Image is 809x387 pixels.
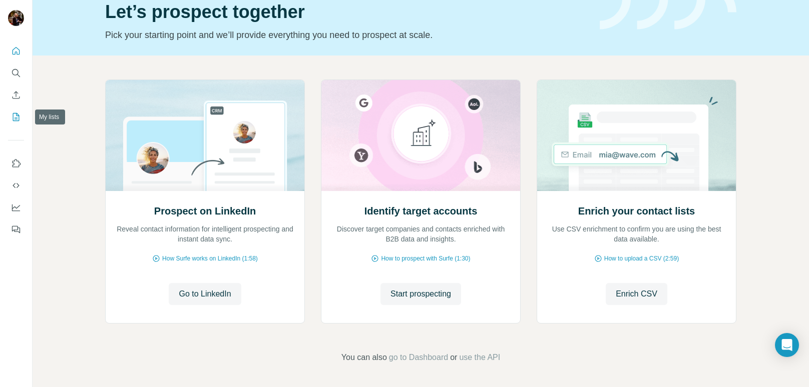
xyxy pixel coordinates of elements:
h2: Enrich your contact lists [578,204,695,218]
button: Enrich CSV [606,283,667,305]
p: Discover target companies and contacts enriched with B2B data and insights. [331,224,510,244]
button: Go to LinkedIn [169,283,241,305]
button: Dashboard [8,198,24,216]
span: You can also [341,351,387,363]
div: Open Intercom Messenger [775,333,799,357]
span: Enrich CSV [616,288,657,300]
img: Identify target accounts [321,80,521,191]
span: How Surfe works on LinkedIn (1:58) [162,254,258,263]
button: My lists [8,108,24,126]
span: How to prospect with Surfe (1:30) [381,254,470,263]
img: Prospect on LinkedIn [105,80,305,191]
img: Enrich your contact lists [537,80,736,191]
span: Start prospecting [390,288,451,300]
h2: Prospect on LinkedIn [154,204,256,218]
p: Use CSV enrichment to confirm you are using the best data available. [547,224,726,244]
span: How to upload a CSV (2:59) [604,254,679,263]
button: Use Surfe on LinkedIn [8,154,24,172]
h2: Identify target accounts [364,204,478,218]
button: Start prospecting [380,283,461,305]
button: Search [8,64,24,82]
p: Reveal contact information for intelligent prospecting and instant data sync. [116,224,294,244]
button: Use Surfe API [8,176,24,194]
button: use the API [459,351,500,363]
h1: Let’s prospect together [105,2,588,22]
button: Quick start [8,42,24,60]
span: Go to LinkedIn [179,288,231,300]
button: go to Dashboard [389,351,448,363]
button: Enrich CSV [8,86,24,104]
button: Feedback [8,220,24,238]
img: Avatar [8,10,24,26]
p: Pick your starting point and we’ll provide everything you need to prospect at scale. [105,28,588,42]
span: or [450,351,457,363]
